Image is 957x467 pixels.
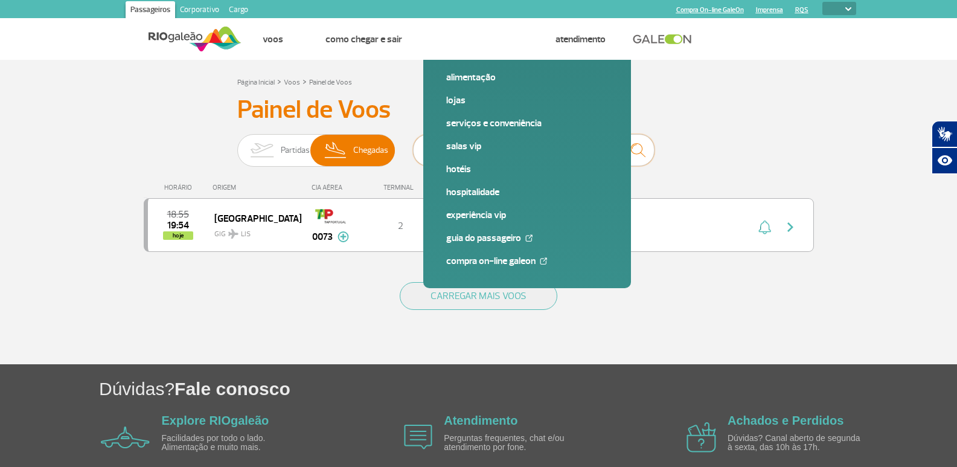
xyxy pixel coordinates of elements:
[444,33,513,45] a: Explore RIOgaleão
[932,147,957,174] button: Abrir recursos assistivos.
[728,414,843,427] a: Achados e Perdidos
[446,208,608,222] a: Experiência VIP
[263,33,283,45] a: Voos
[446,94,608,107] a: Lojas
[174,379,290,399] span: Fale conosco
[555,33,606,45] a: Atendimento
[162,434,301,453] p: Facilidades por todo o lado. Alimentação e muito mais.
[446,117,608,130] a: Serviços e Conveniência
[277,74,281,88] a: >
[147,184,213,192] div: HORÁRIO
[353,135,388,166] span: Chegadas
[167,221,189,230] span: 2025-09-25 19:54:04
[444,434,583,453] p: Perguntas frequentes, chat e/ou atendimento por fone.
[446,231,608,245] a: Guia do Passageiro
[676,6,744,14] a: Compra On-line GaleOn
[446,185,608,199] a: Hospitalidade
[237,95,720,125] h3: Painel de Voos
[540,257,547,265] img: External Link Icon
[241,229,251,240] span: LIS
[687,422,716,453] img: airplane icon
[398,220,403,232] span: 2
[163,231,193,240] span: hoje
[162,414,269,427] a: Explore RIOgaleão
[783,220,798,234] img: seta-direita-painel-voo.svg
[446,254,608,268] a: Compra On-line GaleOn
[243,135,281,166] img: slider-embarque
[932,121,957,147] button: Abrir tradutor de língua de sinais.
[167,210,189,219] span: 2025-09-25 18:55:00
[413,134,655,166] input: Voo, cidade ou cia aérea
[446,140,608,153] a: Salas VIP
[446,163,608,176] a: Hotéis
[309,78,352,87] a: Painel de Voos
[525,234,533,242] img: External Link Icon
[213,184,301,192] div: ORIGEM
[444,414,517,427] a: Atendimento
[338,231,349,242] img: mais-info-painel-voo.svg
[224,1,253,21] a: Cargo
[301,184,361,192] div: CIA AÉREA
[99,376,957,401] h1: Dúvidas?
[312,230,333,244] span: 0073
[361,184,440,192] div: TERMINAL
[404,425,432,449] img: airplane icon
[126,1,175,21] a: Passageiros
[228,229,238,239] img: destiny_airplane.svg
[932,121,957,174] div: Plugin de acessibilidade da Hand Talk.
[325,33,402,45] a: Como chegar e sair
[446,71,608,84] a: Alimentação
[318,135,354,166] img: slider-desembarque
[214,210,292,226] span: [GEOGRAPHIC_DATA]
[101,427,150,448] img: airplane icon
[281,135,310,166] span: Partidas
[758,220,771,234] img: sino-painel-voo.svg
[284,78,300,87] a: Voos
[756,6,783,14] a: Imprensa
[175,1,224,21] a: Corporativo
[795,6,808,14] a: RQS
[302,74,307,88] a: >
[728,434,866,453] p: Dúvidas? Canal aberto de segunda à sexta, das 10h às 17h.
[214,222,292,240] span: GIG
[400,282,557,310] button: CARREGAR MAIS VOOS
[237,78,275,87] a: Página Inicial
